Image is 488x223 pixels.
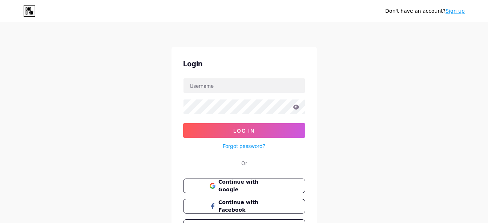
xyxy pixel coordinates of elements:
[223,142,265,150] a: Forgot password?
[241,159,247,167] div: Or
[183,199,305,214] button: Continue with Facebook
[385,7,465,15] div: Don't have an account?
[445,8,465,14] a: Sign up
[218,178,278,193] span: Continue with Google
[183,179,305,193] button: Continue with Google
[183,58,305,69] div: Login
[233,128,255,134] span: Log In
[183,78,305,93] input: Username
[218,199,278,214] span: Continue with Facebook
[183,123,305,138] button: Log In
